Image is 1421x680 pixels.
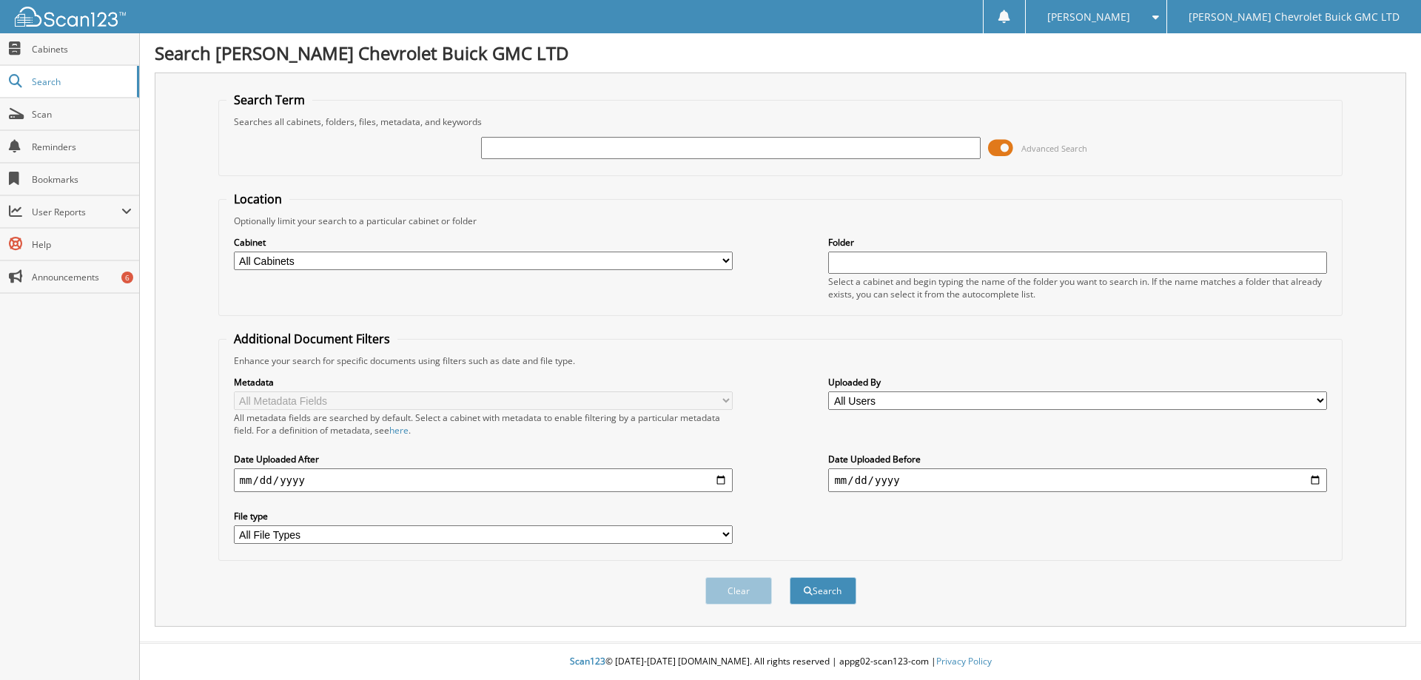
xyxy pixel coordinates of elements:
span: User Reports [32,206,121,218]
a: Privacy Policy [936,655,992,667]
span: [PERSON_NAME] Chevrolet Buick GMC LTD [1189,13,1400,21]
span: Scan123 [570,655,605,667]
span: Search [32,75,130,88]
span: Announcements [32,271,132,283]
span: Reminders [32,141,132,153]
span: Advanced Search [1021,143,1087,154]
label: Folder [828,236,1327,249]
span: [PERSON_NAME] [1047,13,1130,21]
label: Date Uploaded Before [828,453,1327,465]
legend: Search Term [226,92,312,108]
a: here [389,424,409,437]
label: Cabinet [234,236,733,249]
span: Cabinets [32,43,132,55]
div: Optionally limit your search to a particular cabinet or folder [226,215,1335,227]
h1: Search [PERSON_NAME] Chevrolet Buick GMC LTD [155,41,1406,65]
div: All metadata fields are searched by default. Select a cabinet with metadata to enable filtering b... [234,411,733,437]
div: Searches all cabinets, folders, files, metadata, and keywords [226,115,1335,128]
div: Select a cabinet and begin typing the name of the folder you want to search in. If the name match... [828,275,1327,300]
span: Scan [32,108,132,121]
img: scan123-logo-white.svg [15,7,126,27]
div: Enhance your search for specific documents using filters such as date and file type. [226,354,1335,367]
legend: Additional Document Filters [226,331,397,347]
button: Search [790,577,856,605]
label: File type [234,510,733,522]
span: Help [32,238,132,251]
span: Bookmarks [32,173,132,186]
label: Metadata [234,376,733,388]
button: Clear [705,577,772,605]
input: start [234,468,733,492]
label: Date Uploaded After [234,453,733,465]
div: © [DATE]-[DATE] [DOMAIN_NAME]. All rights reserved | appg02-scan123-com | [140,644,1421,680]
input: end [828,468,1327,492]
label: Uploaded By [828,376,1327,388]
legend: Location [226,191,289,207]
div: 6 [121,272,133,283]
